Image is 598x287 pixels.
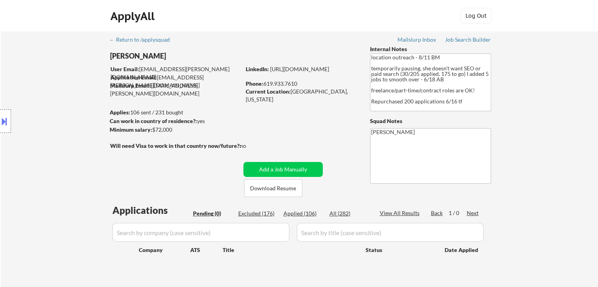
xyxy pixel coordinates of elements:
[110,118,197,124] strong: Can work in country of residence?:
[110,142,241,149] strong: Will need Visa to work in that country now/future?:
[270,66,329,72] a: [URL][DOMAIN_NAME]
[297,223,484,242] input: Search by title (case sensitive)
[110,51,272,61] div: [PERSON_NAME]
[366,243,433,257] div: Status
[246,88,291,95] strong: Current Location:
[110,9,157,23] div: ApplyAll
[397,37,437,42] div: Mailslurp Inbox
[246,80,263,87] strong: Phone:
[139,246,190,254] div: Company
[380,209,422,217] div: View All Results
[110,126,241,134] div: $72,000
[243,162,323,177] button: Add a Job Manually
[246,66,269,72] strong: LinkedIn:
[431,209,443,217] div: Back
[110,117,238,125] div: yes
[397,37,437,44] a: Mailslurp Inbox
[110,74,241,89] div: [EMAIL_ADDRESS][PERSON_NAME][DOMAIN_NAME]
[449,209,467,217] div: 1 / 0
[445,37,491,42] div: Job Search Builder
[112,206,190,215] div: Applications
[467,209,479,217] div: Next
[445,246,479,254] div: Date Applied
[370,45,491,53] div: Internal Notes
[240,142,262,150] div: no
[246,80,357,88] div: 619.933.7610
[110,109,241,116] div: 106 sent / 231 bought
[223,246,358,254] div: Title
[190,246,223,254] div: ATS
[193,210,232,217] div: Pending (0)
[109,37,177,44] a: ← Return to /applysquad
[109,37,177,42] div: ← Return to /applysquad
[370,117,491,125] div: Squad Notes
[329,210,369,217] div: All (282)
[110,82,241,97] div: [EMAIL_ADDRESS][PERSON_NAME][DOMAIN_NAME]
[460,8,492,24] button: Log Out
[238,210,278,217] div: Excluded (176)
[110,65,241,81] div: [EMAIL_ADDRESS][PERSON_NAME][DOMAIN_NAME]
[244,179,302,197] button: Download Resume
[283,210,323,217] div: Applied (106)
[445,37,491,44] a: Job Search Builder
[112,223,289,242] input: Search by company (case sensitive)
[246,88,357,103] div: [GEOGRAPHIC_DATA], [US_STATE]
